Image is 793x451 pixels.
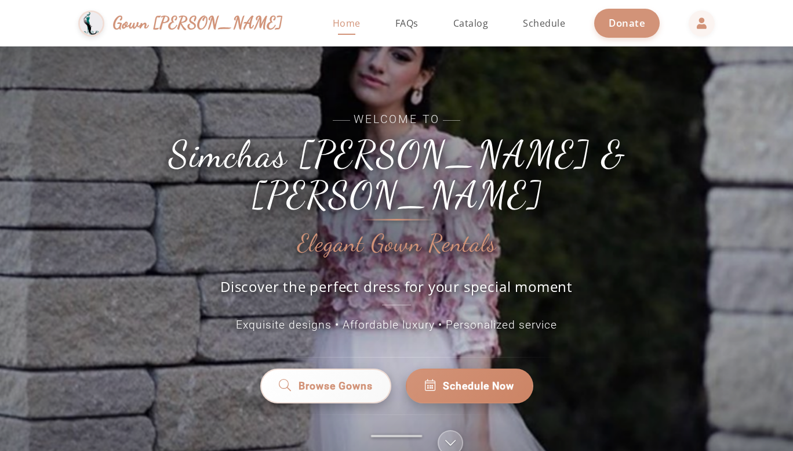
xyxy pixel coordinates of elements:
[395,17,419,30] span: FAQs
[333,17,361,30] span: Home
[297,230,496,257] h2: Elegant Gown Rentals
[443,378,514,394] span: Schedule Now
[136,134,657,216] h1: Simchas [PERSON_NAME] & [PERSON_NAME]
[136,111,657,128] span: Welcome to
[113,10,283,35] span: Gown [PERSON_NAME]
[298,378,373,394] span: Browse Gowns
[78,8,294,39] a: Gown [PERSON_NAME]
[609,16,645,30] span: Donate
[78,10,104,37] img: Gown Gmach Logo
[523,17,565,30] span: Schedule
[594,9,660,37] a: Donate
[208,277,585,305] p: Discover the perfect dress for your special moment
[136,317,657,334] p: Exquisite designs • Affordable luxury • Personalized service
[453,17,489,30] span: Catalog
